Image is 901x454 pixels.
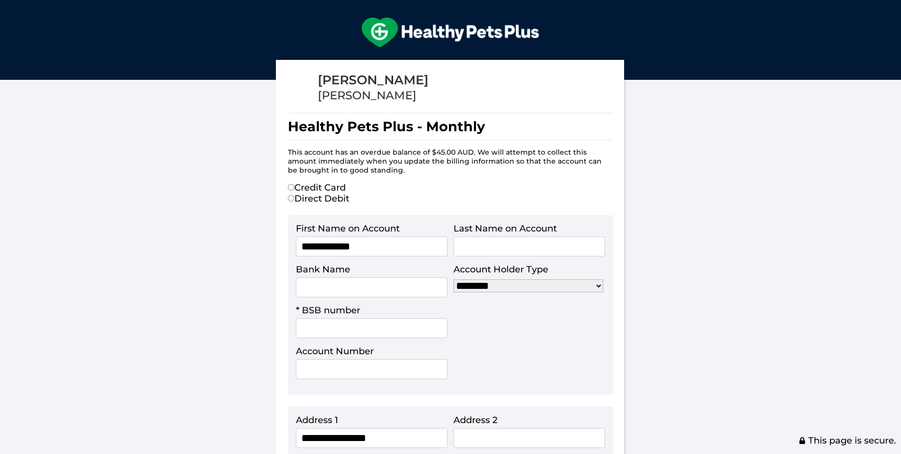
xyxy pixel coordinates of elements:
[296,346,374,357] label: Account Number
[288,148,612,175] p: This account has an overdue balance of $45.00 AUD. We will attempt to collect this amount immedia...
[296,264,350,275] label: Bank Name
[453,264,548,275] label: Account Holder Type
[318,72,429,88] div: [PERSON_NAME]
[288,113,612,140] h1: Healthy Pets Plus - Monthly
[453,223,557,234] label: Last Name on Account
[453,415,497,426] label: Address 2
[288,195,294,202] input: Direct Debit
[288,182,346,193] label: Credit Card
[296,415,338,426] label: Address 1
[288,193,349,204] label: Direct Debit
[288,184,294,191] input: Credit Card
[318,88,429,103] div: [PERSON_NAME]
[798,435,896,446] span: This page is secure.
[296,305,360,316] label: * BSB number
[296,223,400,234] label: First Name on Account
